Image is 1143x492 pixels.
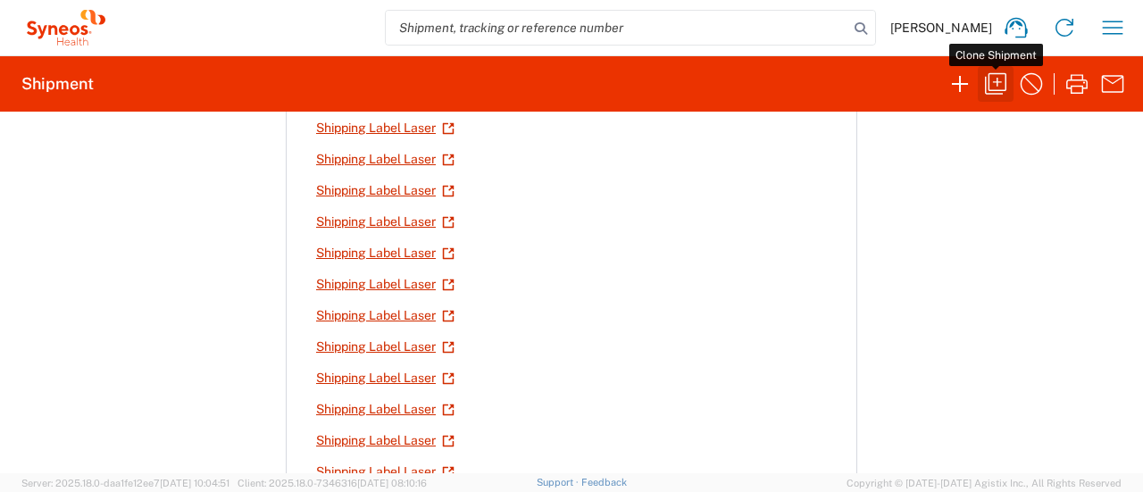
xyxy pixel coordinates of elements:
span: Copyright © [DATE]-[DATE] Agistix Inc., All Rights Reserved [847,475,1122,491]
a: Support [537,477,581,488]
a: Shipping Label Laser [315,425,455,456]
a: Feedback [581,477,627,488]
a: Shipping Label Laser [315,456,455,488]
a: Shipping Label Laser [315,238,455,269]
a: Shipping Label Laser [315,175,455,206]
span: Client: 2025.18.0-7346316 [238,478,427,488]
a: Shipping Label Laser [315,144,455,175]
a: Shipping Label Laser [315,113,455,144]
input: Shipment, tracking or reference number [386,11,848,45]
a: Shipping Label Laser [315,300,455,331]
span: [DATE] 10:04:51 [160,478,229,488]
a: Shipping Label Laser [315,269,455,300]
a: Shipping Label Laser [315,394,455,425]
span: [DATE] 08:10:16 [357,478,427,488]
a: Shipping Label Laser [315,331,455,363]
span: Server: 2025.18.0-daa1fe12ee7 [21,478,229,488]
span: [PERSON_NAME] [890,20,992,36]
h2: Shipment [21,73,94,95]
a: Shipping Label Laser [315,206,455,238]
a: Shipping Label Laser [315,363,455,394]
